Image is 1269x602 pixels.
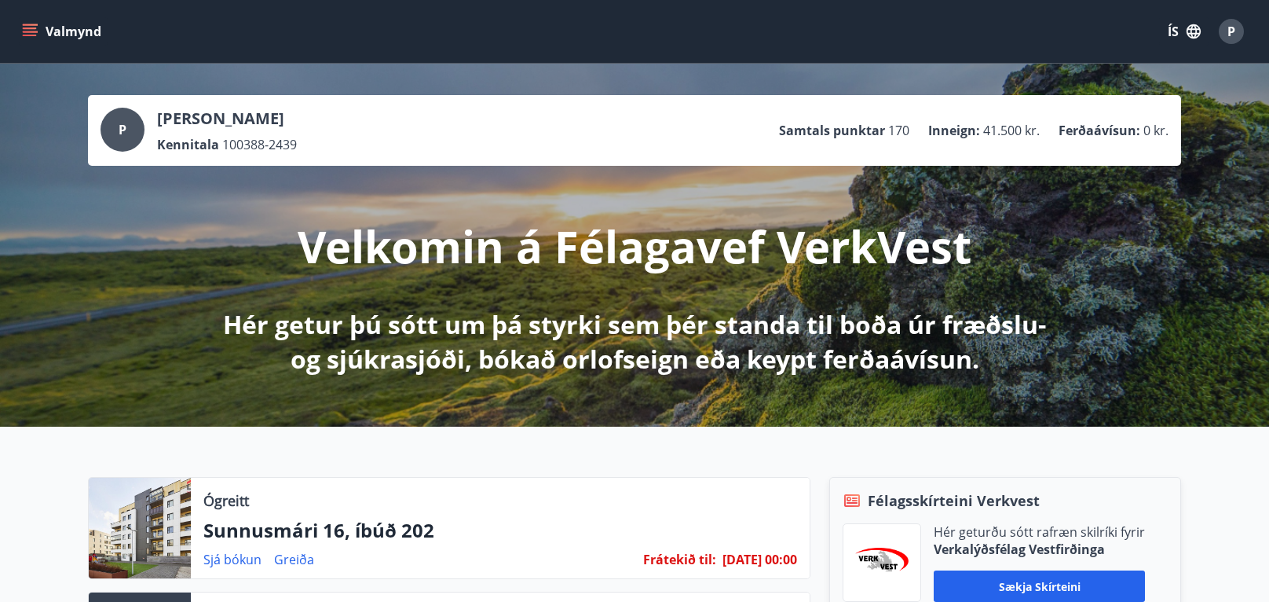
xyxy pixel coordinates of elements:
p: Samtals punktar [779,122,885,139]
img: jihgzMk4dcgjRAW2aMgpbAqQEG7LZi0j9dOLAUvz.png [855,548,909,578]
p: Hér geturðu sótt rafræn skilríki fyrir [934,523,1145,541]
p: Sunnusmári 16, íbúð 202 [203,517,797,544]
p: Hér getur þú sótt um þá styrki sem þér standa til boða úr fræðslu- og sjúkrasjóði, bókað orlofsei... [220,307,1049,376]
span: 41.500 kr. [983,122,1040,139]
p: [PERSON_NAME] [157,108,297,130]
span: 100388-2439 [222,136,297,153]
span: Frátekið til : [643,551,716,568]
a: Greiða [274,551,314,568]
a: Sjá bókun [203,551,261,568]
p: Ógreitt [203,490,249,511]
span: Félagsskírteini Verkvest [868,490,1040,511]
button: P [1212,13,1250,50]
button: Sækja skírteini [934,571,1145,602]
p: Ferðaávísun : [1059,122,1140,139]
p: Kennitala [157,136,219,153]
button: ÍS [1159,17,1209,46]
span: 0 kr. [1143,122,1168,139]
p: Verkalýðsfélag Vestfirðinga [934,541,1145,558]
span: P [1227,23,1235,40]
span: [DATE] 00:00 [722,551,797,568]
p: Velkomin á Félagavef VerkVest [298,216,971,276]
button: menu [19,17,108,46]
span: P [119,121,126,138]
span: 170 [888,122,909,139]
p: Inneign : [928,122,980,139]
